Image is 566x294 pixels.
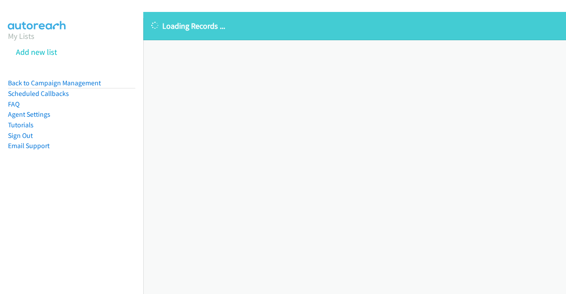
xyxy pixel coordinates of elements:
a: FAQ [8,100,19,108]
a: Back to Campaign Management [8,79,101,87]
a: Scheduled Callbacks [8,89,69,98]
a: Add new list [16,47,57,57]
a: Email Support [8,141,50,150]
a: Sign Out [8,131,33,140]
a: Tutorials [8,121,34,129]
a: My Lists [8,31,34,41]
p: Loading Records ... [151,20,558,32]
a: Agent Settings [8,110,50,118]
